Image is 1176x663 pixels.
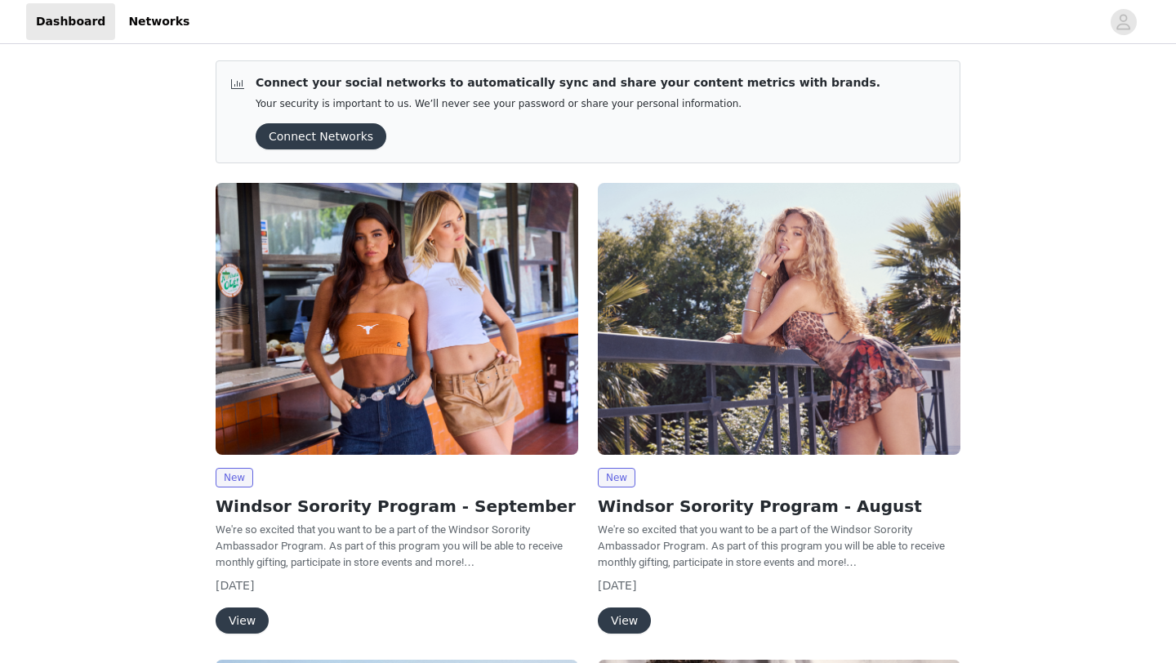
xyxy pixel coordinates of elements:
[1116,9,1131,35] div: avatar
[216,523,563,568] span: We're so excited that you want to be a part of the Windsor Sorority Ambassador Program. As part o...
[256,74,880,91] p: Connect your social networks to automatically sync and share your content metrics with brands.
[256,98,880,110] p: Your security is important to us. We’ll never see your password or share your personal information.
[598,494,960,518] h2: Windsor Sorority Program - August
[118,3,199,40] a: Networks
[256,123,386,149] button: Connect Networks
[216,183,578,455] img: Windsor
[26,3,115,40] a: Dashboard
[216,468,253,487] span: New
[216,494,578,518] h2: Windsor Sorority Program - September
[598,468,635,487] span: New
[598,579,636,592] span: [DATE]
[598,183,960,455] img: Windsor
[598,615,651,627] a: View
[216,579,254,592] span: [DATE]
[216,607,269,634] button: View
[598,523,945,568] span: We're so excited that you want to be a part of the Windsor Sorority Ambassador Program. As part o...
[598,607,651,634] button: View
[216,615,269,627] a: View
